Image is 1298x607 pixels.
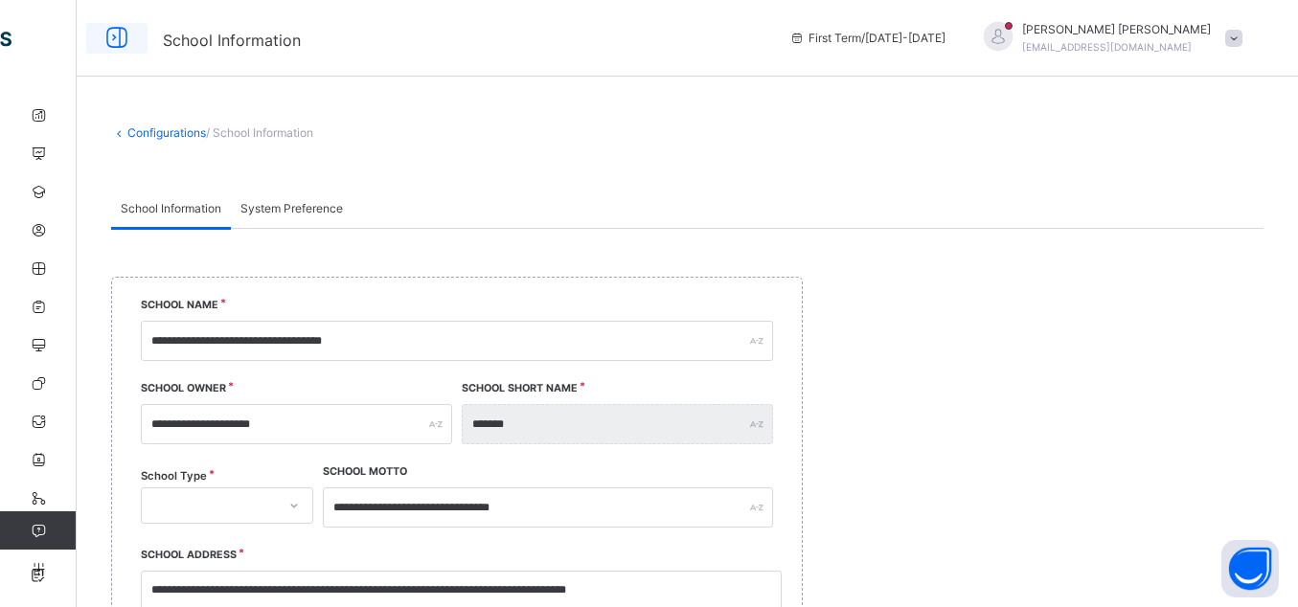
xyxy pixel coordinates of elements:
label: School Short Name [462,381,578,396]
button: Open asap [1221,540,1279,597]
span: School Type [141,468,207,484]
span: [PERSON_NAME] [PERSON_NAME] [1022,21,1211,38]
label: School Address [141,548,237,563]
label: School Owner [141,381,226,396]
label: School Name [141,298,218,313]
span: School Information [163,31,301,50]
a: Configurations [127,125,206,140]
span: session/term information [789,30,945,47]
span: System Preference [240,200,343,217]
label: School Motto [323,464,407,480]
div: FrancisVICTOR [965,21,1252,56]
span: / School Information [206,125,313,140]
span: [EMAIL_ADDRESS][DOMAIN_NAME] [1022,41,1192,53]
span: School Information [121,200,221,217]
